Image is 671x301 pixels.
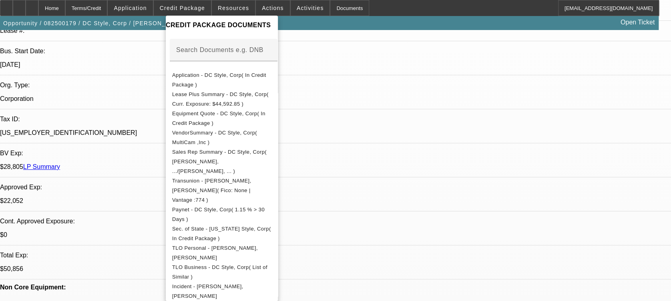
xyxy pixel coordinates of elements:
[166,282,278,301] button: Incident - Tellez Matos, Glendys
[166,128,278,147] button: VendorSummary - DC Style, Corp( MultiCam ,Inc )
[166,263,278,282] button: TLO Business - DC Style, Corp( List of Similar )
[172,72,266,88] span: Application - DC Style, Corp( In Credit Package )
[166,243,278,263] button: TLO Personal - Tellez Matos, Glendys
[166,205,278,224] button: Paynet - DC Style, Corp( 1.15 % > 30 Days )
[166,109,278,128] button: Equipment Quote - DC Style, Corp( In Credit Package )
[166,90,278,109] button: Lease Plus Summary - DC Style, Corp( Curr. Exposure: $44,592.85 )
[172,130,257,145] span: VendorSummary - DC Style, Corp( MultiCam ,Inc )
[176,46,263,53] mat-label: Search Documents e.g. DNB
[172,264,267,280] span: TLO Business - DC Style, Corp( List of Similar )
[172,245,258,261] span: TLO Personal - [PERSON_NAME], [PERSON_NAME]
[172,178,251,203] span: Transunion - [PERSON_NAME], [PERSON_NAME]( Fico: None | Vantage :774 )
[166,224,278,243] button: Sec. of State - DC Style, Corp( In Credit Package )
[172,226,271,241] span: Sec. of State - [US_STATE] Style, Corp( In Credit Package )
[172,110,265,126] span: Equipment Quote - DC Style, Corp( In Credit Package )
[172,207,265,222] span: Paynet - DC Style, Corp( 1.15 % > 30 Days )
[166,147,278,176] button: Sales Rep Summary - DC Style, Corp( Wesolowski, .../McDonough, ... )
[166,176,278,205] button: Transunion - Tellez Matos, Glendys( Fico: None | Vantage :774 )
[172,283,243,299] span: Incident - [PERSON_NAME], [PERSON_NAME]
[172,91,269,107] span: Lease Plus Summary - DC Style, Corp( Curr. Exposure: $44,592.85 )
[166,70,278,90] button: Application - DC Style, Corp( In Credit Package )
[166,20,278,30] h4: CREDIT PACKAGE DOCUMENTS
[172,149,267,174] span: Sales Rep Summary - DC Style, Corp( [PERSON_NAME], .../[PERSON_NAME], ... )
